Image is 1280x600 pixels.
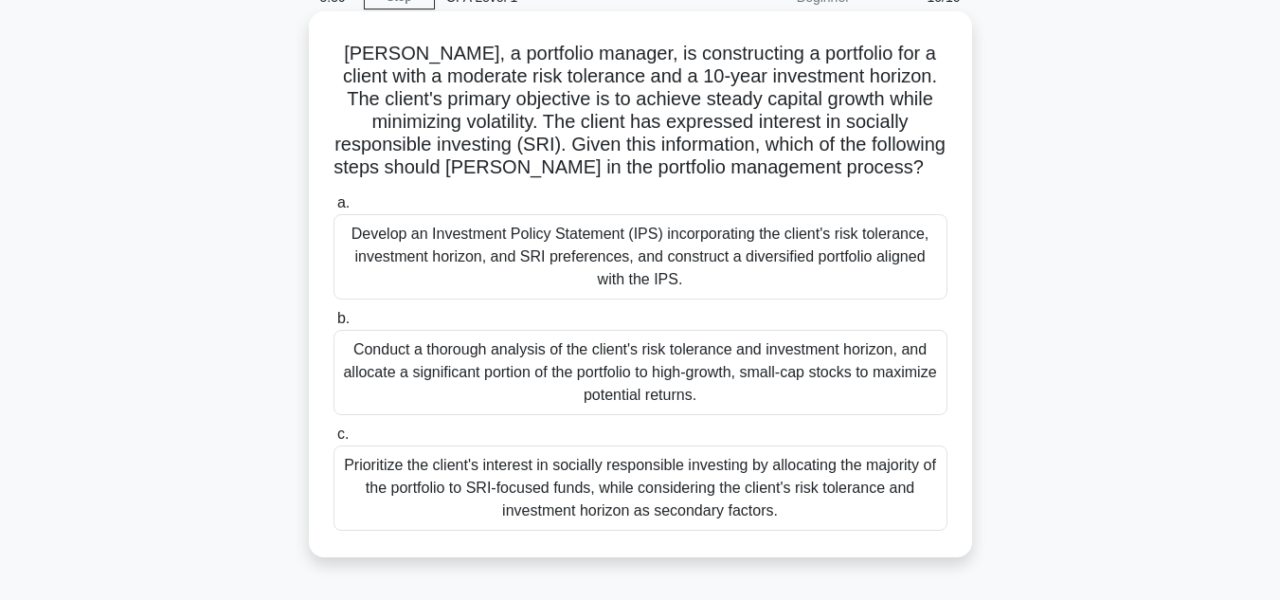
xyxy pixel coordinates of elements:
span: a. [337,194,350,210]
div: Conduct a thorough analysis of the client's risk tolerance and investment horizon, and allocate a... [334,330,947,415]
div: Develop an Investment Policy Statement (IPS) incorporating the client's risk tolerance, investmen... [334,214,947,300]
span: b. [337,310,350,326]
div: Prioritize the client's interest in socially responsible investing by allocating the majority of ... [334,445,947,531]
h5: [PERSON_NAME], a portfolio manager, is constructing a portfolio for a client with a moderate risk... [332,42,949,180]
span: c. [337,426,349,442]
